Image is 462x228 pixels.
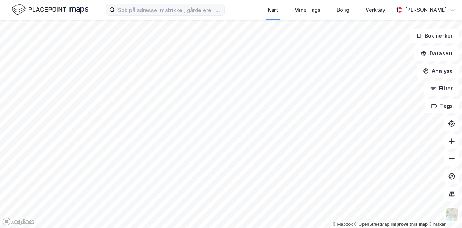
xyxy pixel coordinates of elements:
a: Improve this map [391,222,428,227]
button: Analyse [417,64,459,78]
div: Mine Tags [294,5,321,14]
button: Bokmerker [410,29,459,43]
div: Verktøy [366,5,385,14]
div: Kontrollprogram for chat [425,193,462,228]
div: [PERSON_NAME] [405,5,447,14]
button: Filter [424,81,459,96]
a: Mapbox homepage [2,217,34,226]
button: Tags [425,99,459,113]
button: Datasett [414,46,459,61]
div: Bolig [337,5,349,14]
img: logo.f888ab2527a4732fd821a326f86c7f29.svg [12,3,88,16]
a: OpenStreetMap [354,222,390,227]
a: Mapbox [333,222,353,227]
input: Søk på adresse, matrikkel, gårdeiere, leietakere eller personer [115,4,224,15]
iframe: Chat Widget [425,193,462,228]
div: Kart [268,5,278,14]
